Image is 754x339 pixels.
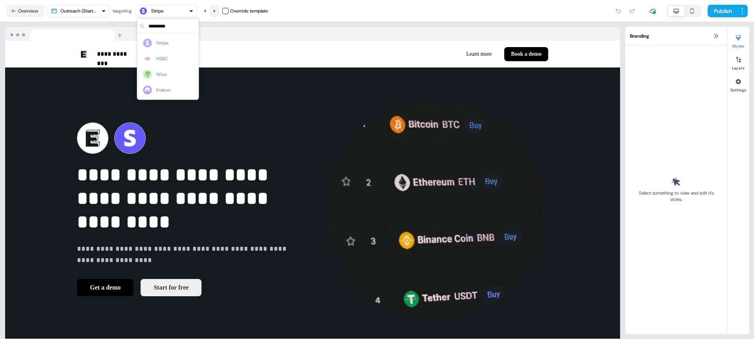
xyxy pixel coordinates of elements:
[141,279,201,296] button: Start for free
[708,5,737,17] button: Publish
[625,27,727,46] div: Branding
[135,5,197,17] button: Stripe
[727,31,749,49] button: Styles
[151,7,164,15] div: Stripe
[636,190,716,202] div: Select something to view and edit it’s styles.
[504,47,548,61] button: Book a demo
[316,47,548,61] div: Learn moreBook a demo
[324,99,548,320] img: Image
[113,7,132,15] div: targeting
[727,53,749,71] button: Layers
[6,5,44,17] button: Overview
[5,27,126,41] img: Browser topbar
[230,7,268,15] div: Override template
[60,7,98,15] div: Outreach (Starter)
[727,75,749,93] button: Settings
[77,279,302,296] div: Get a demoStart for free
[460,47,498,61] button: Learn more
[77,279,134,296] button: Get a demo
